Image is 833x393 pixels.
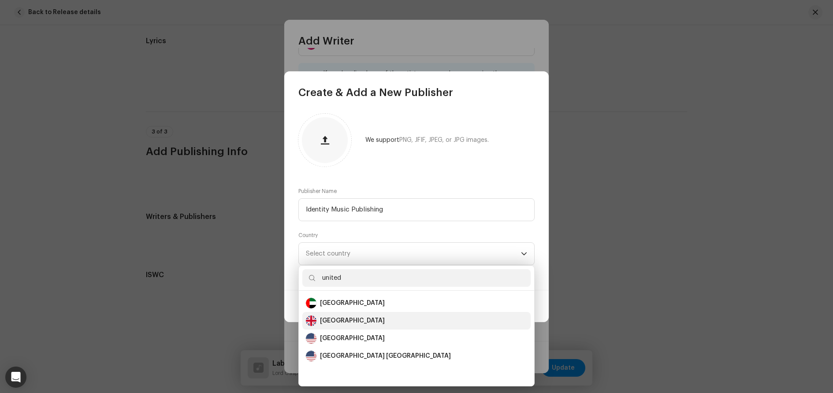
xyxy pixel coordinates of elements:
label: Country [298,232,318,239]
div: [GEOGRAPHIC_DATA] [320,299,385,308]
li: United States Minor Outlying Islands [302,347,531,365]
div: We support [365,137,489,144]
ul: Option List [299,291,534,386]
div: dropdown trigger [521,243,527,265]
span: Select country [306,243,521,265]
li: United States [302,330,531,347]
span: Select country [306,250,350,257]
div: [GEOGRAPHIC_DATA] [320,334,385,343]
input: Enter publisher name [298,198,535,221]
div: [GEOGRAPHIC_DATA] [GEOGRAPHIC_DATA] [320,352,451,360]
li: United Arab Emirates [302,294,531,312]
div: Open Intercom Messenger [5,367,26,388]
span: Create & Add a New Publisher [298,85,453,100]
li: United Kingdom [302,312,531,330]
label: Publisher Name [298,188,337,195]
span: PNG, JFIF, JPEG, or JPG images. [399,137,489,143]
div: [GEOGRAPHIC_DATA] [320,316,385,325]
